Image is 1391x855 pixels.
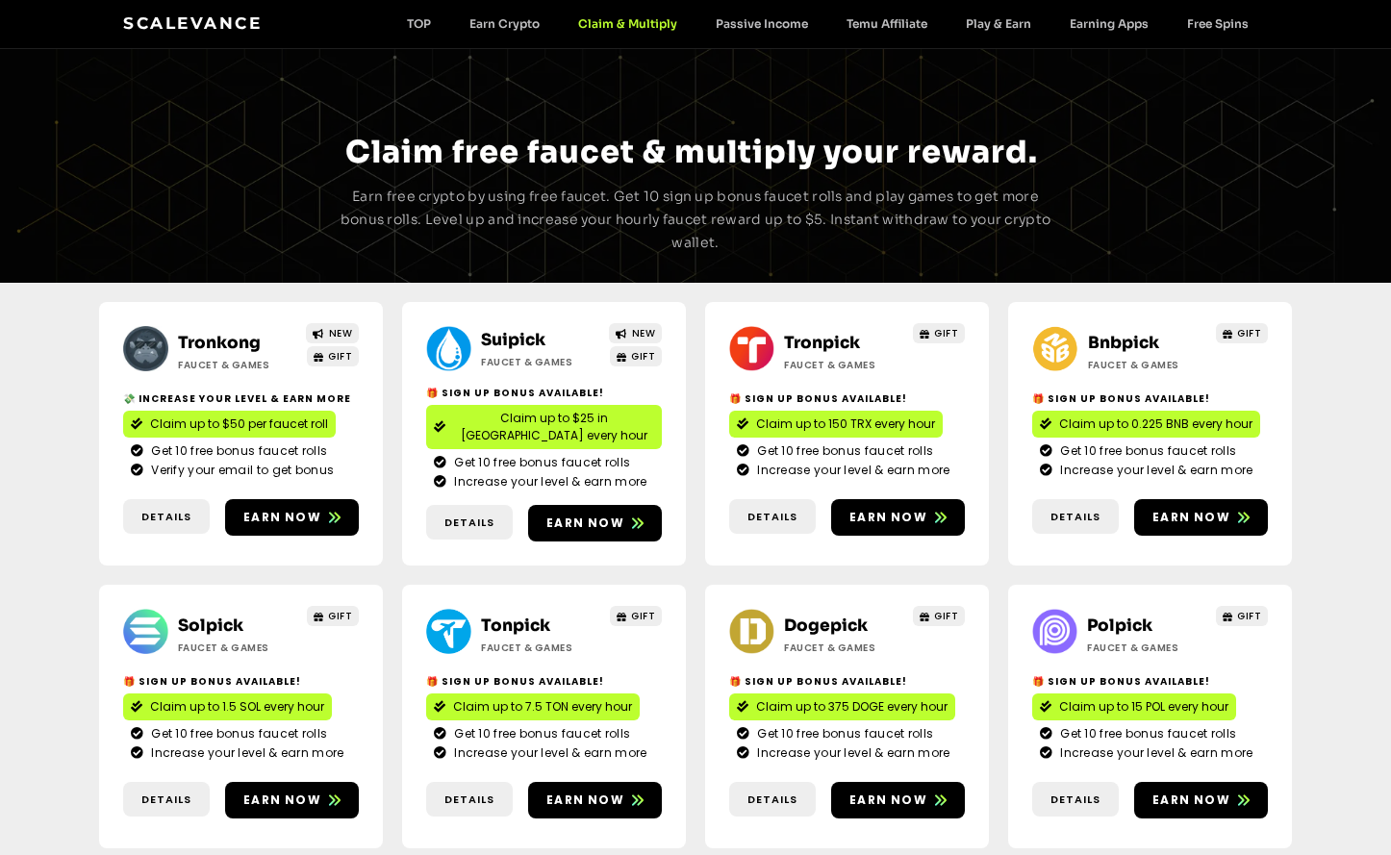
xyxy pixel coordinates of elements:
[426,405,662,449] a: Claim up to $25 in [GEOGRAPHIC_DATA] every hour
[388,16,450,31] a: TOP
[306,323,359,343] a: NEW
[546,792,624,809] span: Earn now
[426,386,662,400] h2: 🎁 Sign Up Bonus Available!
[444,792,494,808] span: Details
[1237,609,1261,623] span: GIFT
[784,616,868,636] a: Dogepick
[752,744,949,762] span: Increase your level & earn more
[449,725,630,742] span: Get 10 free bonus faucet rolls
[388,16,1268,31] nav: Menu
[146,725,327,742] span: Get 10 free bonus faucet rolls
[338,186,1053,254] p: Earn free crypto by using free faucet. Get 10 sign up bonus faucet rolls and play games to get mo...
[1088,358,1208,372] h2: Faucet & Games
[747,509,797,525] span: Details
[178,333,261,353] a: Tronkong
[123,674,359,689] h2: 🎁 Sign Up Bonus Available!
[328,609,352,623] span: GIFT
[827,16,947,31] a: Temu Affiliate
[831,782,965,818] a: Earn now
[123,499,210,535] a: Details
[1032,782,1119,817] a: Details
[729,499,816,535] a: Details
[450,16,559,31] a: Earn Crypto
[913,323,966,343] a: GIFT
[481,641,601,655] h2: Faucet & Games
[123,411,336,438] a: Claim up to $50 per faucet roll
[1050,792,1100,808] span: Details
[1168,16,1268,31] a: Free Spins
[631,609,655,623] span: GIFT
[444,515,494,531] span: Details
[784,358,904,372] h2: Faucet & Games
[1055,462,1252,479] span: Increase your level & earn more
[1134,499,1268,536] a: Earn now
[1055,744,1252,762] span: Increase your level & earn more
[1032,674,1268,689] h2: 🎁 Sign Up Bonus Available!
[453,410,654,444] span: Claim up to $25 in [GEOGRAPHIC_DATA] every hour
[1059,415,1252,433] span: Claim up to 0.225 BNB every hour
[752,462,949,479] span: Increase your level & earn more
[1032,499,1119,535] a: Details
[178,616,243,636] a: Solpick
[729,693,955,720] a: Claim up to 375 DOGE every hour
[729,391,965,406] h2: 🎁 Sign Up Bonus Available!
[1055,442,1236,460] span: Get 10 free bonus faucet rolls
[1087,641,1207,655] h2: Faucet & Games
[546,515,624,532] span: Earn now
[449,473,646,490] span: Increase your level & earn more
[178,641,298,655] h2: Faucet & Games
[729,411,943,438] a: Claim up to 150 TRX every hour
[426,505,513,541] a: Details
[610,606,663,626] a: GIFT
[453,698,632,716] span: Claim up to 7.5 TON every hour
[913,606,966,626] a: GIFT
[150,698,324,716] span: Claim up to 1.5 SOL every hour
[243,509,321,526] span: Earn now
[141,792,191,808] span: Details
[696,16,827,31] a: Passive Income
[1216,323,1269,343] a: GIFT
[449,744,646,762] span: Increase your level & earn more
[481,330,545,350] a: Suipick
[849,792,927,809] span: Earn now
[729,782,816,817] a: Details
[934,326,958,340] span: GIFT
[225,499,359,536] a: Earn now
[146,442,327,460] span: Get 10 free bonus faucet rolls
[609,323,662,343] a: NEW
[1050,509,1100,525] span: Details
[1088,333,1159,353] a: Bnbpick
[426,674,662,689] h2: 🎁 Sign Up Bonus Available!
[123,13,262,33] a: Scalevance
[1216,606,1269,626] a: GIFT
[481,616,550,636] a: Tonpick
[1032,693,1236,720] a: Claim up to 15 POL every hour
[123,391,359,406] h2: 💸 Increase your level & earn more
[747,792,797,808] span: Details
[631,349,655,364] span: GIFT
[1055,725,1236,742] span: Get 10 free bonus faucet rolls
[1152,792,1230,809] span: Earn now
[752,442,933,460] span: Get 10 free bonus faucet rolls
[345,133,1038,171] span: Claim free faucet & multiply your reward.
[328,349,352,364] span: GIFT
[123,693,332,720] a: Claim up to 1.5 SOL every hour
[150,415,328,433] span: Claim up to $50 per faucet roll
[426,693,640,720] a: Claim up to 7.5 TON every hour
[784,641,904,655] h2: Faucet & Games
[752,725,933,742] span: Get 10 free bonus faucet rolls
[307,346,360,366] a: GIFT
[426,782,513,817] a: Details
[729,674,965,689] h2: 🎁 Sign Up Bonus Available!
[178,358,298,372] h2: Faucet & Games
[1134,782,1268,818] a: Earn now
[1087,616,1152,636] a: Polpick
[849,509,927,526] span: Earn now
[225,782,359,818] a: Earn now
[528,782,662,818] a: Earn now
[243,792,321,809] span: Earn now
[632,326,656,340] span: NEW
[1237,326,1261,340] span: GIFT
[449,454,630,471] span: Get 10 free bonus faucet rolls
[756,415,935,433] span: Claim up to 150 TRX every hour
